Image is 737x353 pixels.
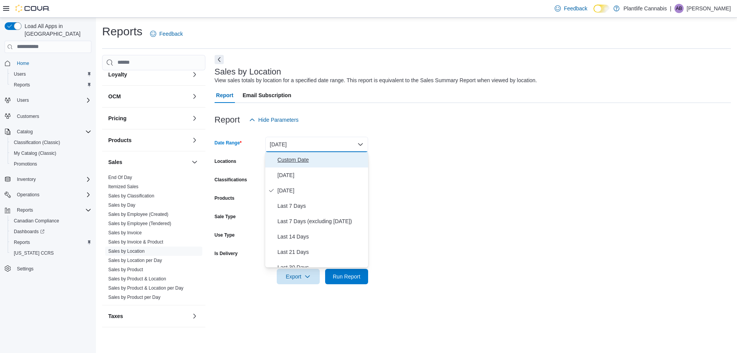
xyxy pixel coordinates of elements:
a: Itemized Sales [108,184,139,189]
span: My Catalog (Classic) [11,149,91,158]
span: [DATE] [278,186,365,195]
span: Sales by Location [108,248,145,254]
button: Reports [8,80,94,90]
span: Custom Date [278,155,365,164]
a: Sales by Classification [108,193,154,199]
input: Dark Mode [593,5,610,13]
a: Classification (Classic) [11,138,63,147]
button: Export [277,269,320,284]
button: Users [2,95,94,106]
span: Reports [11,80,91,89]
span: Users [11,70,91,79]
span: Operations [17,192,40,198]
a: Settings [14,264,36,273]
span: [DATE] [278,171,365,180]
button: [DATE] [265,137,368,152]
span: Run Report [333,273,360,280]
button: Pricing [190,114,199,123]
a: Sales by Day [108,202,136,208]
a: Sales by Product & Location [108,276,166,282]
a: Sales by Employee (Tendered) [108,221,171,226]
span: Dashboards [14,229,45,235]
a: Promotions [11,159,40,169]
div: Select listbox [265,152,368,267]
span: Classification (Classic) [11,138,91,147]
img: Cova [15,5,50,12]
span: Operations [14,190,91,199]
span: Last 7 Days [278,201,365,210]
label: Classifications [215,177,247,183]
h3: Loyalty [108,71,127,78]
a: Feedback [147,26,186,41]
label: Date Range [215,140,242,146]
button: Sales [190,157,199,167]
button: Inventory [2,174,94,185]
a: Feedback [552,1,590,16]
span: Last 30 Days [278,263,365,272]
nav: Complex example [5,55,91,294]
span: Reports [11,238,91,247]
span: Home [17,60,29,66]
button: Users [14,96,32,105]
button: Products [190,136,199,145]
button: Reports [14,206,36,215]
span: Canadian Compliance [11,216,91,225]
span: Users [14,71,26,77]
a: Reports [11,80,33,89]
span: Sales by Invoice & Product [108,239,163,245]
span: Email Subscription [243,88,291,103]
a: Dashboards [8,226,94,237]
label: Locations [215,158,236,164]
p: | [670,4,671,13]
label: Use Type [215,232,235,238]
span: Feedback [159,30,183,38]
span: Sales by Employee (Tendered) [108,220,171,227]
label: Sale Type [215,214,236,220]
button: OCM [190,92,199,101]
a: My Catalog (Classic) [11,149,59,158]
button: Next [215,55,224,64]
button: Users [8,69,94,80]
a: End Of Day [108,175,132,180]
button: Inventory [14,175,39,184]
a: Customers [14,112,42,121]
h1: Reports [102,24,142,39]
span: Sales by Location per Day [108,257,162,264]
button: Operations [14,190,43,199]
span: Inventory [17,176,36,182]
a: Sales by Product per Day [108,295,160,300]
span: Users [17,97,29,103]
span: [US_STATE] CCRS [14,250,54,256]
span: Reports [14,82,30,88]
span: Home [14,58,91,68]
h3: Report [215,115,240,124]
span: AB [676,4,682,13]
h3: Sales by Location [215,67,281,76]
button: Products [108,136,188,144]
span: Last 21 Days [278,247,365,257]
a: Users [11,70,29,79]
button: Reports [8,237,94,248]
button: Loyalty [190,70,199,79]
h3: Products [108,136,132,144]
span: Promotions [14,161,37,167]
span: Last 7 Days (excluding [DATE]) [278,217,365,226]
button: Sales [108,158,188,166]
label: Is Delivery [215,250,238,257]
span: Catalog [17,129,33,135]
button: Settings [2,263,94,274]
h3: Sales [108,158,122,166]
span: Reports [14,206,91,215]
span: Dashboards [11,227,91,236]
button: My Catalog (Classic) [8,148,94,159]
a: Sales by Employee (Created) [108,212,169,217]
span: Sales by Product & Location [108,276,166,282]
span: Customers [14,111,91,121]
button: Classification (Classic) [8,137,94,148]
p: [PERSON_NAME] [687,4,731,13]
a: Dashboards [11,227,48,236]
span: Hide Parameters [258,116,299,124]
button: Operations [2,189,94,200]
